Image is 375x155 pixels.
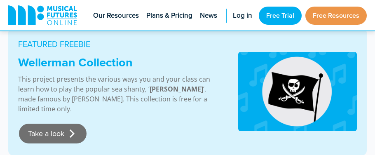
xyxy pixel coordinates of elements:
[19,124,87,143] a: Take a look
[18,54,133,71] strong: Wellerman Collection
[150,85,203,94] strong: [PERSON_NAME]
[200,10,217,21] span: News
[259,7,302,25] a: Free Trial
[18,74,221,114] p: This project presents the various ways you and your class can learn how to play the popular sea s...
[305,7,367,25] a: Free Resources
[233,10,252,21] span: Log in
[93,10,139,21] span: Our Resources
[146,10,192,21] span: Plans & Pricing
[18,38,221,50] p: FEATURED FREEBIE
